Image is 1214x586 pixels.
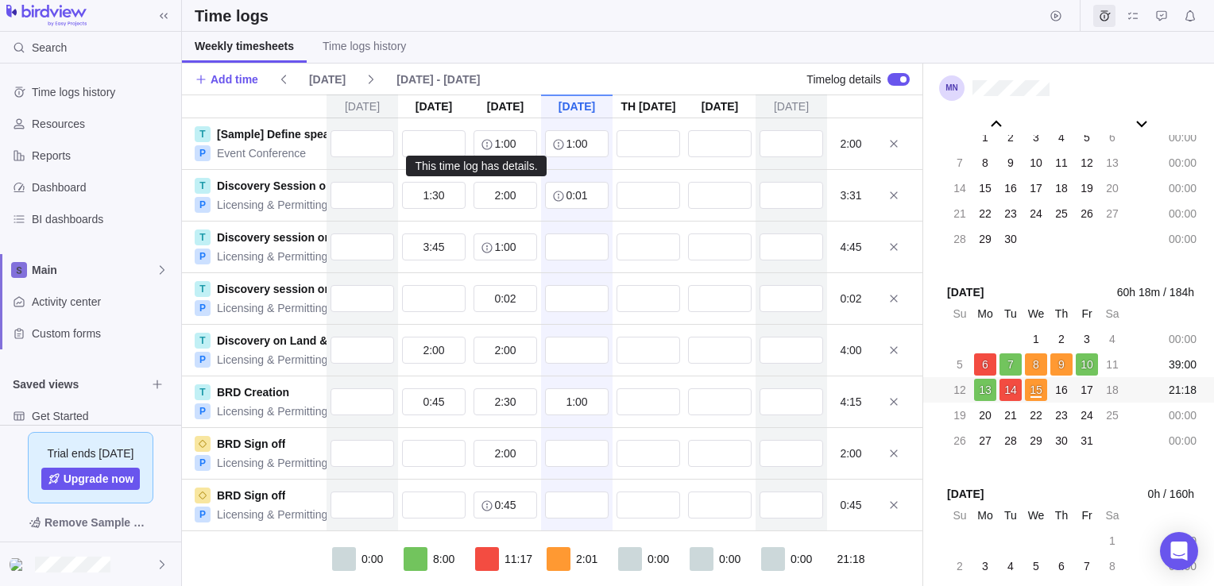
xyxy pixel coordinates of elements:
div: T [195,384,211,400]
span: Get Started [32,408,175,424]
div: 00:00 [1165,430,1200,452]
span: Search [32,40,67,56]
a: Time logs [1093,12,1115,25]
a: Discovery session on PW [217,229,352,245]
a: Event Conference [217,145,306,161]
svg: info-description [481,138,493,151]
span: 5 [1033,558,1039,574]
span: Custom forms [32,326,175,341]
span: 9 [1058,357,1065,372]
div: Tu [999,303,1022,325]
span: 13 [979,382,992,398]
span: 15 [979,180,992,196]
div: 00:00 [1165,228,1200,250]
a: Discovery Session on Building Permits [217,178,424,194]
div: 0:45 [827,497,875,513]
svg: info-description [481,499,493,512]
div: 4:15 [827,394,875,410]
div: 00:00 [1165,126,1200,148]
span: 10 [1030,155,1042,171]
span: 16 [1004,180,1017,196]
span: 8 [982,155,988,171]
span: 27 [1106,206,1119,222]
a: Licensing & Permitting Solution [217,455,371,471]
span: 17 [1081,382,1093,398]
a: Licensing & Permitting Solution [217,403,371,419]
div: Fr [1076,303,1098,325]
span: 24 [1081,407,1093,423]
span: 8 [1033,357,1039,372]
div: 00:00 [1165,530,1200,552]
a: Licensing & Permitting Solution [217,352,371,368]
span: Activity center [32,294,175,310]
span: 5 [1084,129,1090,145]
span: 3 [982,558,988,574]
div: 4:45 [827,239,875,255]
span: Approval requests [1150,5,1173,27]
a: BRD Creation [217,384,289,400]
div: [DATE] [541,94,613,118]
span: 26 [1081,206,1093,222]
div: T [195,178,211,194]
span: Add time [211,71,258,87]
div: T [195,281,211,297]
div: P [195,249,211,264]
div: 39:00 [1165,353,1200,376]
span: 23 [1004,206,1017,222]
span: 0:00 [791,551,812,567]
span: Upgrade now [41,468,141,490]
div: Mo [974,504,996,526]
div: P [195,403,211,419]
span: 23 [1055,407,1068,423]
div: [DATE] [398,94,470,118]
span: 15 [1030,382,1042,398]
div: Sa [1101,303,1123,325]
span: 60h 18m / 184h [1117,284,1194,301]
div: P [195,507,211,522]
div: T [195,333,211,349]
span: Add time [195,68,258,91]
a: BRD Sign off [217,488,285,503]
span: 1 [982,129,988,145]
div: Th [1050,303,1073,325]
span: [DATE] [947,486,984,503]
span: 0:00 [361,551,383,567]
div: 00:00 [1165,202,1200,225]
span: 0:00 [719,551,740,567]
span: Time logs [1093,5,1115,27]
div: Mo [974,303,996,325]
span: 17 [1030,180,1042,196]
div: [DATE] [327,94,398,118]
span: Start timer [1045,5,1067,27]
span: Browse views [146,373,168,395]
span: 5 [957,357,963,372]
a: Notifications [1179,12,1201,25]
span: 7 [1007,357,1014,372]
span: 2 [1007,129,1014,145]
span: 16 [1055,382,1068,398]
span: Saved views [13,376,146,392]
span: Dashboard [32,179,175,195]
div: Su [949,504,971,526]
div: Su [949,303,971,325]
span: Main [32,262,156,278]
span: 12 [953,382,966,398]
div: 21:18 [1165,379,1200,401]
span: Notifications [1179,5,1201,27]
span: 29 [1030,433,1042,449]
span: Upgrade now [64,471,134,487]
span: 18 [1106,382,1119,398]
div: P [195,197,211,213]
span: Time logs history [323,38,406,54]
svg: info-description [552,138,565,151]
span: 13 [1106,155,1119,171]
a: BRD Sign off [217,436,285,452]
span: 21 [953,206,966,222]
a: Licensing & Permitting Solution [217,507,371,522]
span: 22 [979,206,992,222]
img: Show [10,558,29,571]
span: [DATE] [303,68,352,91]
div: [DATE] [756,94,827,118]
span: 21 [1004,407,1017,423]
a: My assignments [1122,12,1144,25]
